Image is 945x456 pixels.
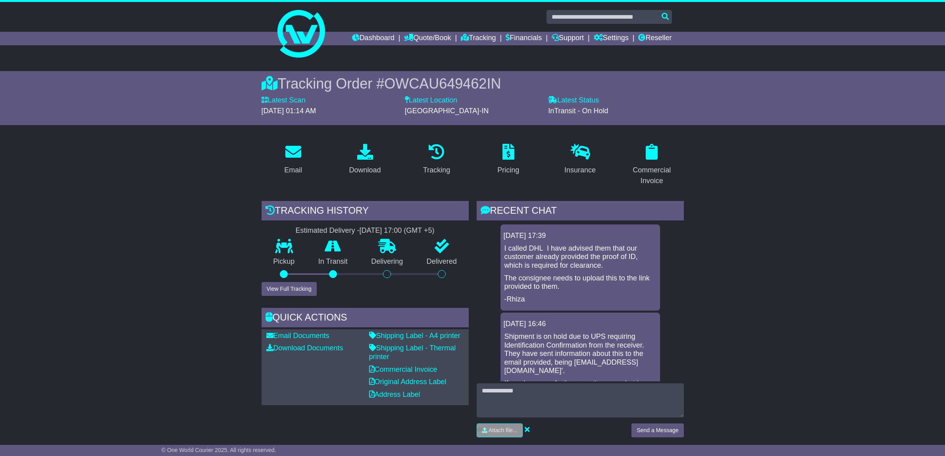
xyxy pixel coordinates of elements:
a: Download [344,141,386,178]
div: Insurance [564,165,596,176]
p: Delivered [415,257,469,266]
a: Pricing [492,141,524,178]
p: -Rhiza [504,295,656,304]
div: Quick Actions [262,308,469,329]
div: RECENT CHAT [477,201,684,222]
div: [DATE] 16:46 [504,320,657,328]
span: © One World Courier 2025. All rights reserved. [162,447,276,453]
label: Latest Scan [262,96,306,105]
a: Dashboard [352,32,395,45]
p: In Transit [306,257,360,266]
span: [DATE] 01:14 AM [262,107,316,115]
a: Shipping Label - A4 printer [369,332,460,340]
label: Latest Location [405,96,457,105]
a: Commercial Invoice [369,365,437,373]
label: Latest Status [548,96,599,105]
div: Commercial Invoice [625,165,679,186]
a: Reseller [638,32,672,45]
span: [GEOGRAPHIC_DATA]-IN [405,107,489,115]
button: View Full Tracking [262,282,317,296]
div: [DATE] 17:00 (GMT +5) [360,226,435,235]
div: Tracking Order # [262,75,684,92]
div: Pricing [497,165,519,176]
div: Download [349,165,381,176]
div: Tracking [423,165,450,176]
a: Support [552,32,584,45]
a: Shipping Label - Thermal printer [369,344,456,361]
a: Original Address Label [369,378,447,386]
a: Commercial Invoice [620,141,684,189]
a: Download Documents [266,344,343,352]
a: Email Documents [266,332,329,340]
a: Address Label [369,390,420,398]
a: Tracking [461,32,496,45]
p: The consignee needs to upload this to the link provided to them. [504,274,656,291]
a: Email [279,141,307,178]
a: Quote/Book [404,32,451,45]
p: I called DHL I have advised them that our customer already provided the proof of ID, which is req... [504,244,656,270]
span: OWCAU649462IN [384,75,501,92]
div: [DATE] 17:39 [504,232,657,240]
a: Settings [594,32,629,45]
div: Email [284,165,302,176]
div: Tracking history [262,201,469,222]
p: Shipment is on hold due to UPS requiring Identification Confirmation from the receiver. They have... [504,332,656,375]
p: Pickup [262,257,307,266]
button: Send a Message [631,423,683,437]
a: Insurance [559,141,601,178]
a: Tracking [418,141,455,178]
p: Delivering [360,257,415,266]
p: If you have any further questions on what is required, let us know. [504,379,656,396]
a: Financials [506,32,542,45]
div: Estimated Delivery - [262,226,469,235]
span: InTransit - On Hold [548,107,608,115]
